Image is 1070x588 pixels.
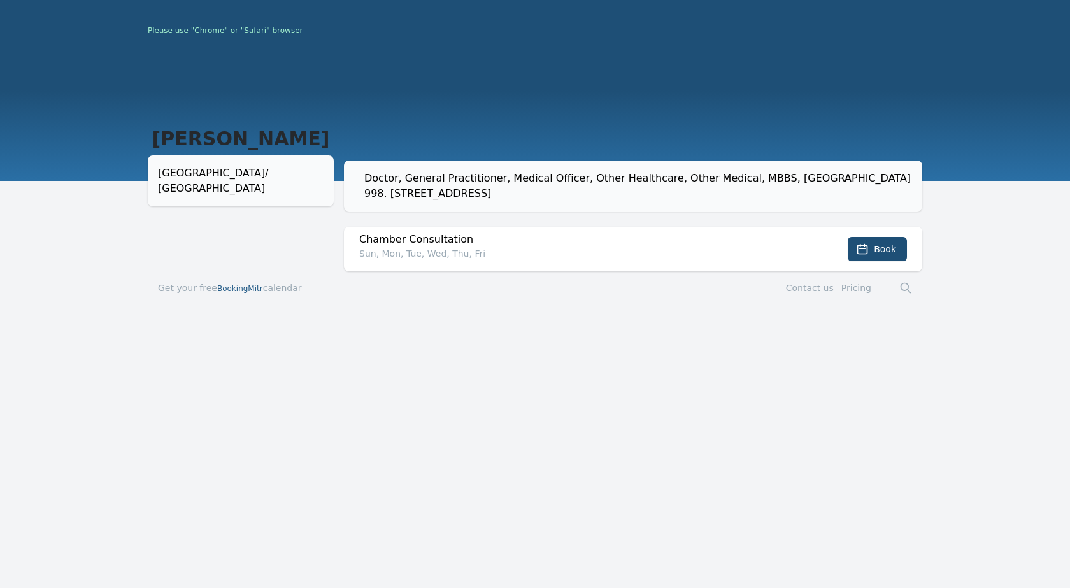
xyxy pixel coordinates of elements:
a: Pricing [841,283,871,293]
div: [GEOGRAPHIC_DATA]/ [GEOGRAPHIC_DATA] [158,166,324,196]
h1: [PERSON_NAME] [148,127,334,150]
a: Get your freeBookingMitrcalendar [158,282,302,294]
p: Sun, Mon, Tue, Wed, Thu, Fri [359,247,792,260]
span: Book [874,243,896,255]
span: BookingMitr [217,284,263,293]
div: Doctor, General Practitioner, Medical Officer, Other Healthcare, Other Medical, MBBS, [GEOGRAPHIC... [364,171,912,201]
a: Contact us [786,283,834,293]
button: Book [848,237,907,261]
h2: Chamber Consultation [359,232,792,247]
